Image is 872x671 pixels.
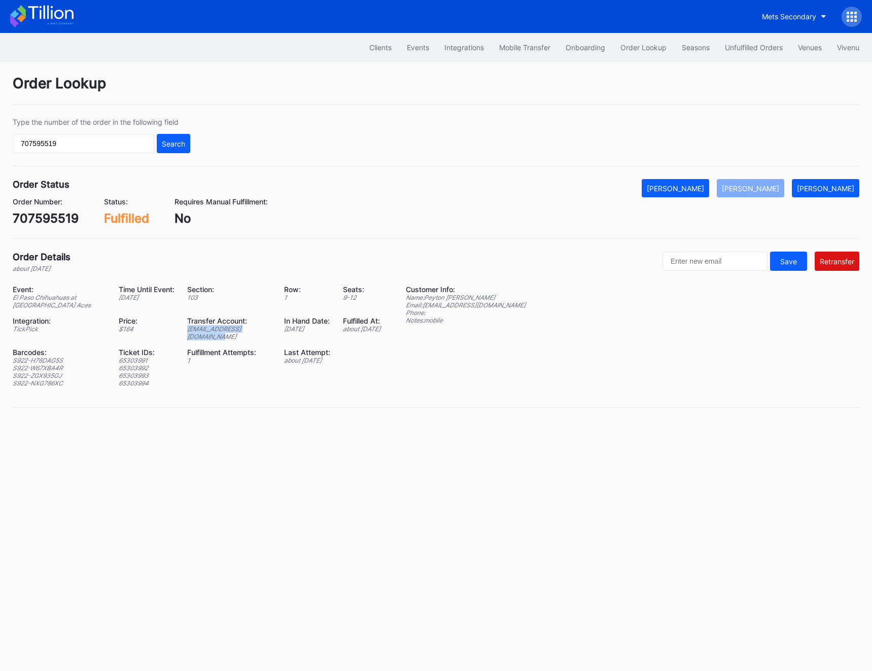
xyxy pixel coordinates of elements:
div: Order Lookup [13,75,859,105]
div: Retransfer [820,257,854,266]
div: Search [162,139,185,148]
div: Fulfillment Attempts: [187,348,272,357]
div: Order Status [13,179,69,190]
div: Fulfilled At: [343,316,380,325]
div: Fulfilled [104,211,149,226]
button: Save [770,252,807,271]
div: 9 - 12 [343,294,380,301]
div: Name: Peyton [PERSON_NAME] [406,294,526,301]
div: 65303993 [119,372,175,379]
button: Venues [790,38,829,57]
button: Order Lookup [613,38,674,57]
button: [PERSON_NAME] [792,179,859,197]
div: Price: [119,316,175,325]
div: 707595519 [13,211,79,226]
div: [EMAIL_ADDRESS][DOMAIN_NAME] [187,325,272,340]
div: Clients [369,43,392,52]
div: Notes: mobile [406,316,526,324]
div: Venues [798,43,822,52]
div: [PERSON_NAME] [797,184,854,193]
div: Vivenu [837,43,859,52]
button: [PERSON_NAME] [642,179,709,197]
div: 65303991 [119,357,175,364]
div: Onboarding [566,43,605,52]
button: [PERSON_NAME] [717,179,784,197]
div: Section: [187,285,272,294]
button: Search [157,134,190,153]
button: Unfulfilled Orders [717,38,790,57]
div: [PERSON_NAME] [647,184,704,193]
div: Transfer Account: [187,316,272,325]
div: Order Number: [13,197,79,206]
div: Order Details [13,252,71,262]
div: TickPick [13,325,106,333]
div: Order Lookup [620,43,667,52]
div: S922-NXG786XC [13,379,106,387]
div: S922-ZGX935GJ [13,372,106,379]
div: 1 [187,357,272,364]
div: S922-W67XBA4R [13,364,106,372]
div: $ 164 [119,325,175,333]
button: Seasons [674,38,717,57]
div: Last Attempt: [284,348,330,357]
div: Requires Manual Fulfillment: [175,197,268,206]
div: Phone: [406,309,526,316]
div: 103 [187,294,272,301]
div: Status: [104,197,149,206]
div: Ticket IDs: [119,348,175,357]
button: Mets Secondary [754,7,834,26]
div: El Paso Chihuahuas at [GEOGRAPHIC_DATA] Aces [13,294,106,309]
div: 65303992 [119,364,175,372]
div: S922-H76DAG5S [13,357,106,364]
div: [DATE] [119,294,175,301]
button: Retransfer [815,252,859,271]
div: Save [780,257,797,266]
input: Enter new email [662,252,768,271]
div: Seats: [343,285,380,294]
div: Type the number of the order in the following field [13,118,190,126]
div: Seasons [682,43,710,52]
div: Unfulfilled Orders [725,43,783,52]
div: about [DATE] [343,325,380,333]
div: Time Until Event: [119,285,175,294]
div: Event: [13,285,106,294]
div: Integration: [13,316,106,325]
div: Row: [284,285,330,294]
div: Events [407,43,429,52]
div: Mobile Transfer [499,43,550,52]
div: Customer Info: [406,285,526,294]
div: Mets Secondary [762,12,816,21]
button: Events [399,38,437,57]
div: Integrations [444,43,484,52]
div: [DATE] [284,325,330,333]
div: Email: [EMAIL_ADDRESS][DOMAIN_NAME] [406,301,526,309]
div: In Hand Date: [284,316,330,325]
div: about [DATE] [13,265,71,272]
div: Barcodes: [13,348,106,357]
button: Onboarding [558,38,613,57]
div: 65303994 [119,379,175,387]
button: Vivenu [829,38,867,57]
button: Integrations [437,38,492,57]
input: GT59662 [13,134,154,153]
button: Clients [362,38,399,57]
div: [PERSON_NAME] [722,184,779,193]
div: 1 [284,294,330,301]
div: No [175,211,268,226]
div: about [DATE] [284,357,330,364]
button: Mobile Transfer [492,38,558,57]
